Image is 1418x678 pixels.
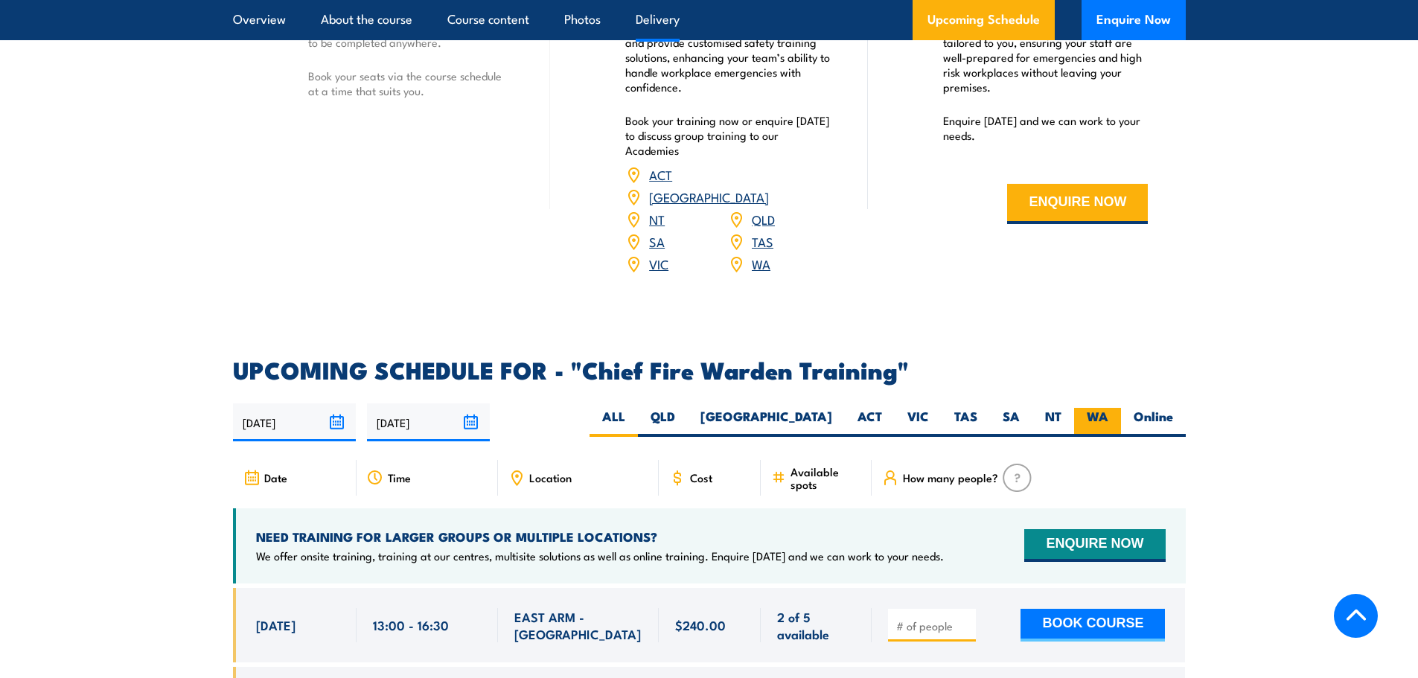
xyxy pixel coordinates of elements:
input: From date [233,403,356,441]
a: TAS [752,232,773,250]
label: SA [990,408,1032,437]
input: # of people [896,618,971,633]
label: ALL [590,408,638,437]
a: QLD [752,210,775,228]
p: Our Academies are located nationally and provide customised safety training solutions, enhancing ... [625,20,831,95]
a: NT [649,210,665,228]
label: NT [1032,408,1074,437]
span: [DATE] [256,616,296,633]
label: Online [1121,408,1186,437]
p: We offer convenient nationwide training tailored to you, ensuring your staff are well-prepared fo... [943,20,1149,95]
span: 13:00 - 16:30 [373,616,449,633]
span: Cost [690,471,712,484]
p: We offer onsite training, training at our centres, multisite solutions as well as online training... [256,549,944,563]
a: [GEOGRAPHIC_DATA] [649,188,769,205]
h4: NEED TRAINING FOR LARGER GROUPS OR MULTIPLE LOCATIONS? [256,528,944,545]
span: 2 of 5 available [777,608,855,643]
span: Location [529,471,572,484]
a: SA [649,232,665,250]
a: WA [752,255,770,272]
span: How many people? [903,471,998,484]
span: EAST ARM - [GEOGRAPHIC_DATA] [514,608,642,643]
h2: UPCOMING SCHEDULE FOR - "Chief Fire Warden Training" [233,359,1186,380]
span: Date [264,471,287,484]
label: WA [1074,408,1121,437]
p: Book your training now or enquire [DATE] to discuss group training to our Academies [625,113,831,158]
label: VIC [895,408,942,437]
label: [GEOGRAPHIC_DATA] [688,408,845,437]
p: Enquire [DATE] and we can work to your needs. [943,113,1149,143]
span: Time [388,471,411,484]
button: ENQUIRE NOW [1007,184,1148,224]
label: QLD [638,408,688,437]
a: ACT [649,165,672,183]
span: Available spots [791,465,861,490]
label: TAS [942,408,990,437]
span: $240.00 [675,616,726,633]
p: Book your seats via the course schedule at a time that suits you. [308,68,514,98]
a: VIC [649,255,668,272]
button: ENQUIRE NOW [1024,529,1165,562]
label: ACT [845,408,895,437]
input: To date [367,403,490,441]
button: BOOK COURSE [1021,609,1165,642]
